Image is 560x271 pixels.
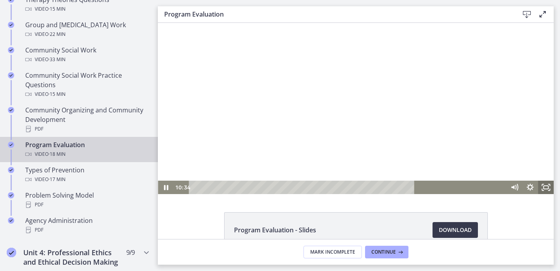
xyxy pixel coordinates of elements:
i: Completed [8,107,14,113]
div: Video [25,90,148,99]
h2: Unit 4: Professional Ethics and Ethical Decision Making [23,248,120,267]
div: Community Social Work Practice Questions [25,71,148,99]
iframe: Video Lesson [158,23,554,194]
button: Mute [348,158,364,171]
div: Video [25,150,148,159]
div: Group and [MEDICAL_DATA] Work [25,20,148,39]
div: Problem Solving Model [25,191,148,209]
span: 9 / 9 [126,248,135,257]
h3: Program Evaluation [164,9,506,19]
div: Video [25,4,148,14]
div: PDF [25,225,148,235]
i: Completed [8,142,14,148]
span: · 22 min [49,30,66,39]
div: Program Evaluation [25,140,148,159]
a: Download [433,222,478,238]
div: Video [25,175,148,184]
span: · 17 min [49,175,66,184]
i: Completed [8,217,14,224]
span: Program Evaluation - Slides [234,225,316,235]
span: · 15 min [49,4,66,14]
span: Download [439,225,472,235]
div: PDF [25,124,148,134]
i: Completed [8,167,14,173]
button: Continue [365,246,408,258]
i: Completed [8,72,14,78]
div: Community Organizing and Community Development [25,105,148,134]
button: Fullscreen [380,158,396,171]
div: PDF [25,200,148,209]
button: Show settings menu [364,158,380,171]
span: · 15 min [49,90,66,99]
span: Continue [371,249,396,255]
span: · 33 min [49,55,66,64]
i: Completed [8,22,14,28]
div: Video [25,55,148,64]
span: Mark Incomplete [310,249,355,255]
div: Types of Prevention [25,165,148,184]
i: Completed [8,47,14,53]
div: Agency Administration [25,216,148,235]
i: Completed [7,248,16,257]
span: · 18 min [49,150,66,159]
i: Completed [8,192,14,198]
div: Video [25,30,148,39]
div: Community Social Work [25,45,148,64]
button: Mark Incomplete [303,246,362,258]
